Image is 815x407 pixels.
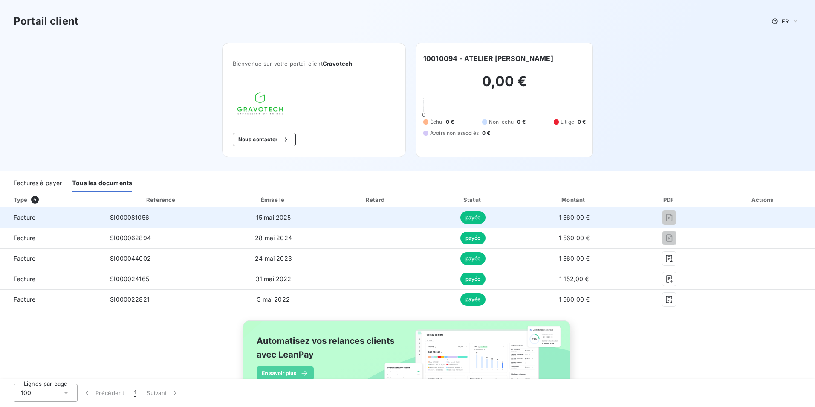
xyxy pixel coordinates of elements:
[233,133,296,146] button: Nous contacter
[14,174,62,192] div: Factures à payer
[7,295,96,304] span: Facture
[142,384,185,402] button: Suivant
[423,73,586,99] h2: 0,00 €
[110,214,149,221] span: SI000081056
[578,118,586,126] span: 0 €
[423,53,553,64] h6: 10010094 - ATELIER [PERSON_NAME]
[233,60,395,67] span: Bienvenue sur votre portail client .
[7,275,96,283] span: Facture
[489,118,514,126] span: Non-échu
[134,389,136,397] span: 1
[78,384,129,402] button: Précédent
[323,60,352,67] span: Gravotech
[7,254,96,263] span: Facture
[559,214,590,221] span: 1 560,00 €
[561,118,574,126] span: Litige
[110,296,150,303] span: SI000022821
[559,296,590,303] span: 1 560,00 €
[110,275,149,282] span: SI000024165
[782,18,789,25] span: FR
[559,255,590,262] span: 1 560,00 €
[7,213,96,222] span: Facture
[110,234,151,241] span: SI000062894
[129,384,142,402] button: 1
[460,293,486,306] span: payée
[146,196,175,203] div: Référence
[523,195,626,204] div: Montant
[460,211,486,224] span: payée
[427,195,519,204] div: Statut
[559,234,590,241] span: 1 560,00 €
[256,275,292,282] span: 31 mai 2022
[329,195,423,204] div: Retard
[482,129,490,137] span: 0 €
[257,296,290,303] span: 5 mai 2022
[222,195,325,204] div: Émise le
[256,214,291,221] span: 15 mai 2025
[31,196,39,203] span: 5
[446,118,454,126] span: 0 €
[110,255,151,262] span: SI000044002
[72,174,132,192] div: Tous les documents
[460,273,486,285] span: payée
[517,118,525,126] span: 0 €
[430,129,479,137] span: Avoirs non associés
[422,111,425,118] span: 0
[559,275,589,282] span: 1 152,00 €
[7,234,96,242] span: Facture
[460,232,486,244] span: payée
[14,14,78,29] h3: Portail client
[460,252,486,265] span: payée
[629,195,710,204] div: PDF
[255,234,292,241] span: 28 mai 2024
[430,118,442,126] span: Échu
[255,255,292,262] span: 24 mai 2023
[713,195,813,204] div: Actions
[21,389,31,397] span: 100
[9,195,101,204] div: Type
[233,87,287,119] img: Company logo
